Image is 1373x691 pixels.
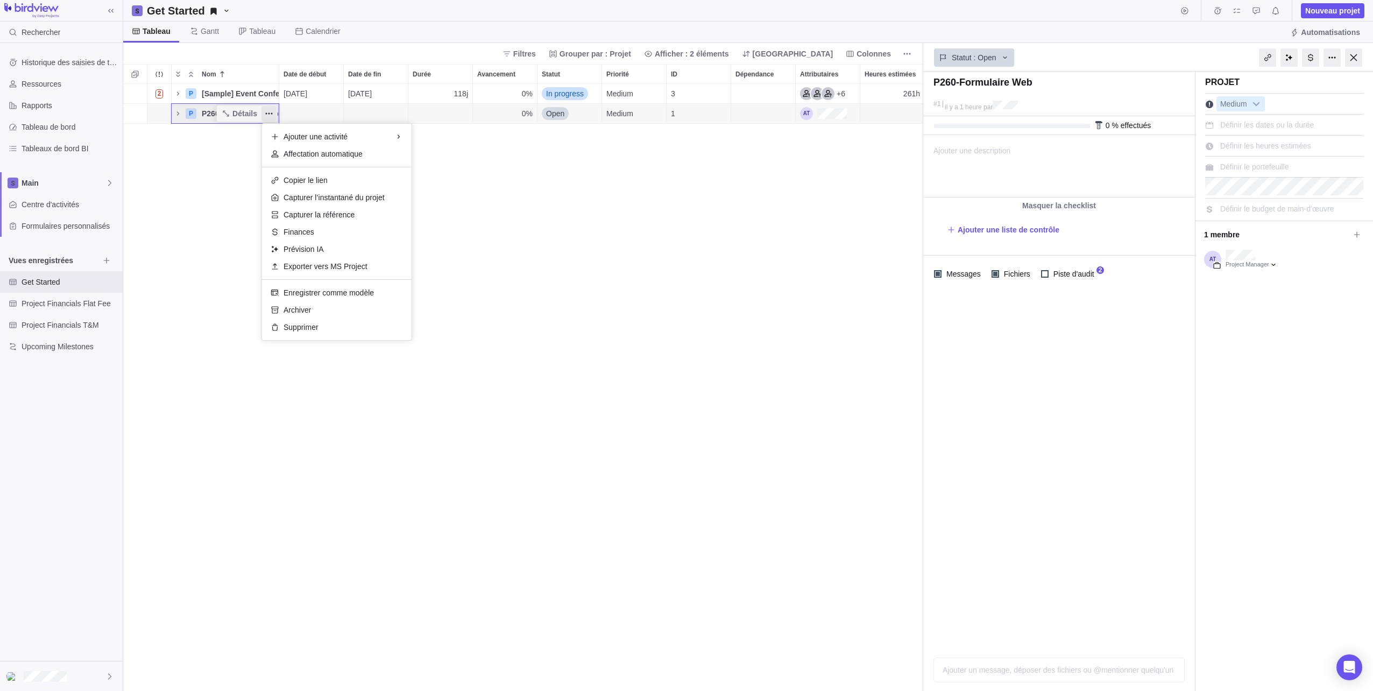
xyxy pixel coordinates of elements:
span: Ajouter une activité [284,131,348,142]
span: Finances [284,227,314,237]
div: grid [123,84,923,691]
span: Enregistrer comme modèle [284,287,374,298]
span: Affectation automatique [284,149,363,159]
span: Prévision IA [284,244,324,255]
span: Plus d’actions [261,106,277,121]
span: Supprimer [284,322,319,333]
span: Capturer la référence [284,209,355,220]
span: Exporter vers MS Project [284,261,367,272]
span: Copier le lien [284,175,328,186]
span: Capturer l’instantané du projet [284,192,385,203]
span: Archiver [284,305,311,315]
